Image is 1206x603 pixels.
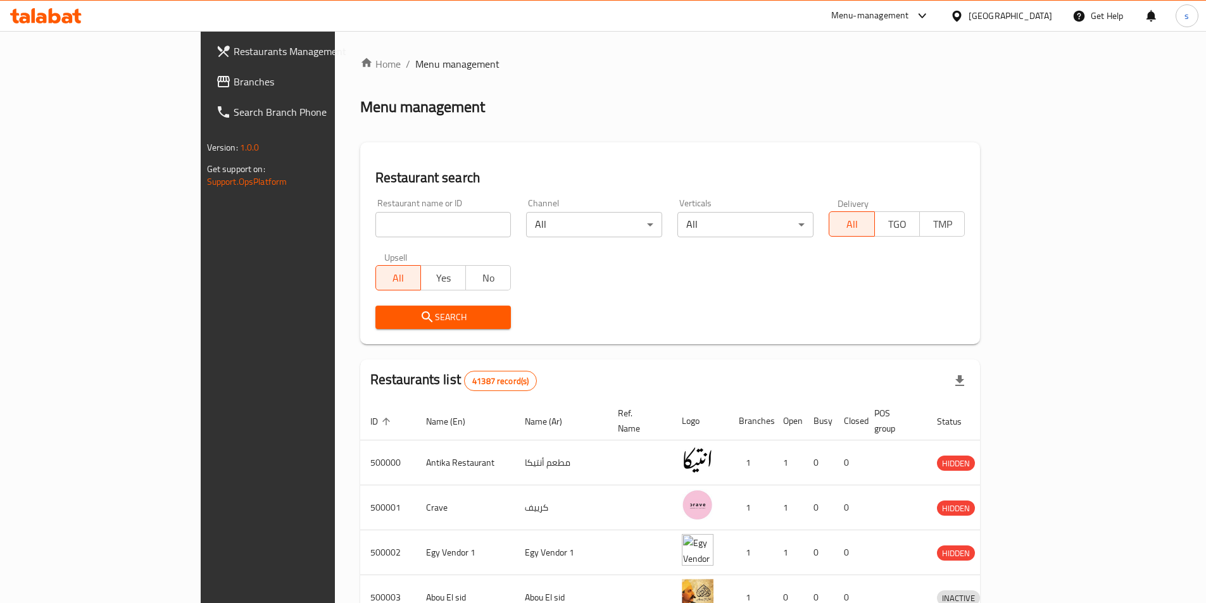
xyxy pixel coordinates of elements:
[937,456,975,471] div: HIDDEN
[834,215,869,233] span: All
[677,212,813,237] div: All
[937,456,975,471] span: HIDDEN
[426,414,482,429] span: Name (En)
[416,530,515,575] td: Egy Vendor 1
[672,402,729,440] th: Logo
[803,530,834,575] td: 0
[464,371,537,391] div: Total records count
[682,489,713,521] img: Crave
[386,309,501,325] span: Search
[773,402,803,440] th: Open
[207,173,287,190] a: Support.OpsPlatform
[375,265,421,290] button: All
[729,440,773,485] td: 1
[206,66,402,97] a: Branches
[969,9,1052,23] div: [GEOGRAPHIC_DATA]
[375,212,512,237] input: Search for restaurant name or ID..
[375,168,965,187] h2: Restaurant search
[525,414,579,429] span: Name (Ar)
[370,370,537,391] h2: Restaurants list
[471,269,506,287] span: No
[360,97,485,117] h2: Menu management
[803,402,834,440] th: Busy
[937,414,978,429] span: Status
[415,56,499,71] span: Menu management
[682,534,713,566] img: Egy Vendor 1
[515,530,608,575] td: Egy Vendor 1
[1184,9,1189,23] span: s
[515,440,608,485] td: مطعم أنتيكا
[838,199,869,208] label: Delivery
[207,161,265,177] span: Get support on:
[803,440,834,485] td: 0
[234,44,392,59] span: Restaurants Management
[381,269,416,287] span: All
[925,215,960,233] span: TMP
[420,265,466,290] button: Yes
[834,530,864,575] td: 0
[206,36,402,66] a: Restaurants Management
[465,265,511,290] button: No
[773,440,803,485] td: 1
[834,485,864,530] td: 0
[919,211,965,237] button: TMP
[416,440,515,485] td: Antika Restaurant
[829,211,874,237] button: All
[360,56,981,71] nav: breadcrumb
[515,485,608,530] td: كرييف
[207,139,238,156] span: Version:
[426,269,461,287] span: Yes
[618,406,656,436] span: Ref. Name
[682,444,713,476] img: Antika Restaurant
[773,530,803,575] td: 1
[729,530,773,575] td: 1
[240,139,260,156] span: 1.0.0
[526,212,662,237] div: All
[937,501,975,516] span: HIDDEN
[234,104,392,120] span: Search Branch Phone
[874,406,912,436] span: POS group
[206,97,402,127] a: Search Branch Phone
[234,74,392,89] span: Branches
[874,211,920,237] button: TGO
[729,485,773,530] td: 1
[945,366,975,396] div: Export file
[729,402,773,440] th: Branches
[375,306,512,329] button: Search
[773,485,803,530] td: 1
[937,546,975,561] span: HIDDEN
[370,414,394,429] span: ID
[803,485,834,530] td: 0
[834,440,864,485] td: 0
[406,56,410,71] li: /
[465,375,536,387] span: 41387 record(s)
[384,252,408,261] label: Upsell
[416,485,515,530] td: Crave
[831,8,909,23] div: Menu-management
[834,402,864,440] th: Closed
[880,215,915,233] span: TGO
